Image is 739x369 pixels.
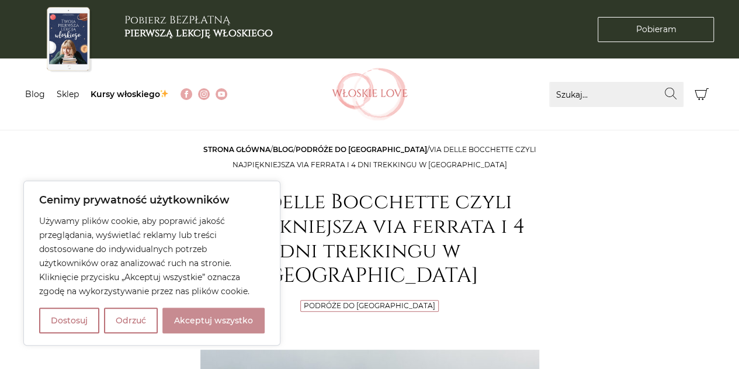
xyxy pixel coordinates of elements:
[598,17,714,42] a: Pobieram
[549,82,684,107] input: Szukaj...
[160,89,168,98] img: ✨
[124,14,273,39] h3: Pobierz BEZPŁATNĄ
[25,89,45,99] a: Blog
[104,308,158,333] button: Odrzuć
[203,145,536,169] span: / / /
[39,308,99,333] button: Dostosuj
[124,26,273,40] b: pierwszą lekcję włoskiego
[162,308,265,333] button: Akceptuj wszystko
[57,89,79,99] a: Sklep
[91,89,169,99] a: Kursy włoskiego
[203,145,270,154] a: Strona główna
[200,190,539,288] h1: Via delle Bocchette czyli najpiękniejsza via ferrata i 4 dni trekkingu w [GEOGRAPHIC_DATA]
[296,145,427,154] a: Podróże do [GEOGRAPHIC_DATA]
[332,68,408,120] img: Włoskielove
[39,193,265,207] p: Cenimy prywatność użytkowników
[273,145,293,154] a: Blog
[39,214,265,298] p: Używamy plików cookie, aby poprawić jakość przeglądania, wyświetlać reklamy lub treści dostosowan...
[636,23,676,36] span: Pobieram
[304,301,435,310] a: Podróże do [GEOGRAPHIC_DATA]
[689,82,714,107] button: Koszyk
